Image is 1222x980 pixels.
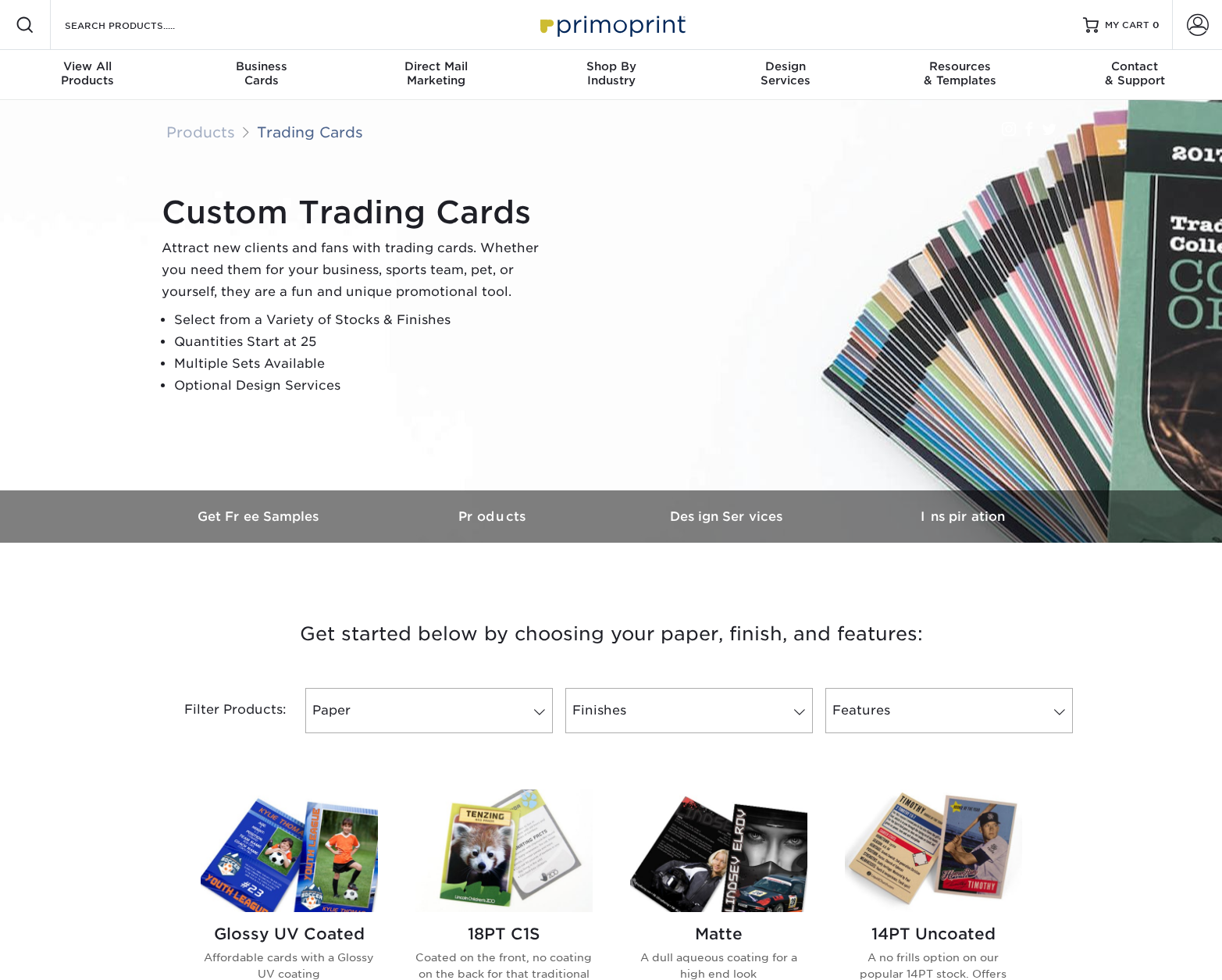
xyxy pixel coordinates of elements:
span: Shop By [524,59,699,73]
h1: Custom Trading Cards [162,194,552,231]
h3: Products [377,509,611,524]
div: Marketing [349,59,524,87]
a: Get Free Samples [143,490,377,543]
span: Direct Mail [349,59,524,73]
span: 0 [1153,20,1160,30]
a: Resources& Templates [873,50,1048,100]
div: Industry [524,59,699,87]
a: BusinessCards [175,50,350,100]
div: & Support [1047,59,1222,87]
img: Primoprint [533,8,689,41]
span: Business [175,59,350,73]
img: 14PT Uncoated Trading Cards [845,789,1022,912]
p: Attract new clients and fans with trading cards. Whether you need them for your business, sports ... [162,237,552,303]
span: Contact [1047,59,1222,73]
div: & Templates [873,59,1048,87]
img: Matte Trading Cards [630,789,807,912]
h2: Glossy UV Coated [201,925,378,943]
img: Glossy UV Coated Trading Cards [201,789,378,912]
a: DesignServices [698,50,873,100]
a: Trading Cards [257,123,363,141]
a: Inspiration [846,490,1080,543]
h3: Get Free Samples [143,509,377,524]
a: Products [166,123,235,141]
div: Services [698,59,873,87]
h2: Matte [630,925,807,943]
a: Contact& Support [1047,50,1222,100]
li: Select from a Variety of Stocks & Finishes [174,309,552,331]
h2: 18PT C1S [415,925,593,943]
h3: Get started below by choosing your paper, finish, and features: [155,599,1068,669]
li: Multiple Sets Available [174,353,552,375]
a: Products [377,490,611,543]
h3: Inspiration [846,509,1080,524]
h2: 14PT Uncoated [845,925,1022,943]
li: Optional Design Services [174,375,552,397]
a: Finishes [565,688,813,733]
a: Features [825,688,1073,733]
div: Cards [175,59,350,87]
a: Design Services [611,490,846,543]
input: SEARCH PRODUCTS..... [63,16,216,34]
h3: Design Services [611,509,846,524]
div: Filter Products: [143,688,299,733]
a: Shop ByIndustry [524,50,699,100]
span: Design [698,59,873,73]
a: Direct MailMarketing [349,50,524,100]
span: MY CART [1105,19,1149,32]
span: Resources [873,59,1048,73]
img: 18PT C1S Trading Cards [415,789,593,912]
li: Quantities Start at 25 [174,331,552,353]
a: Paper [305,688,553,733]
